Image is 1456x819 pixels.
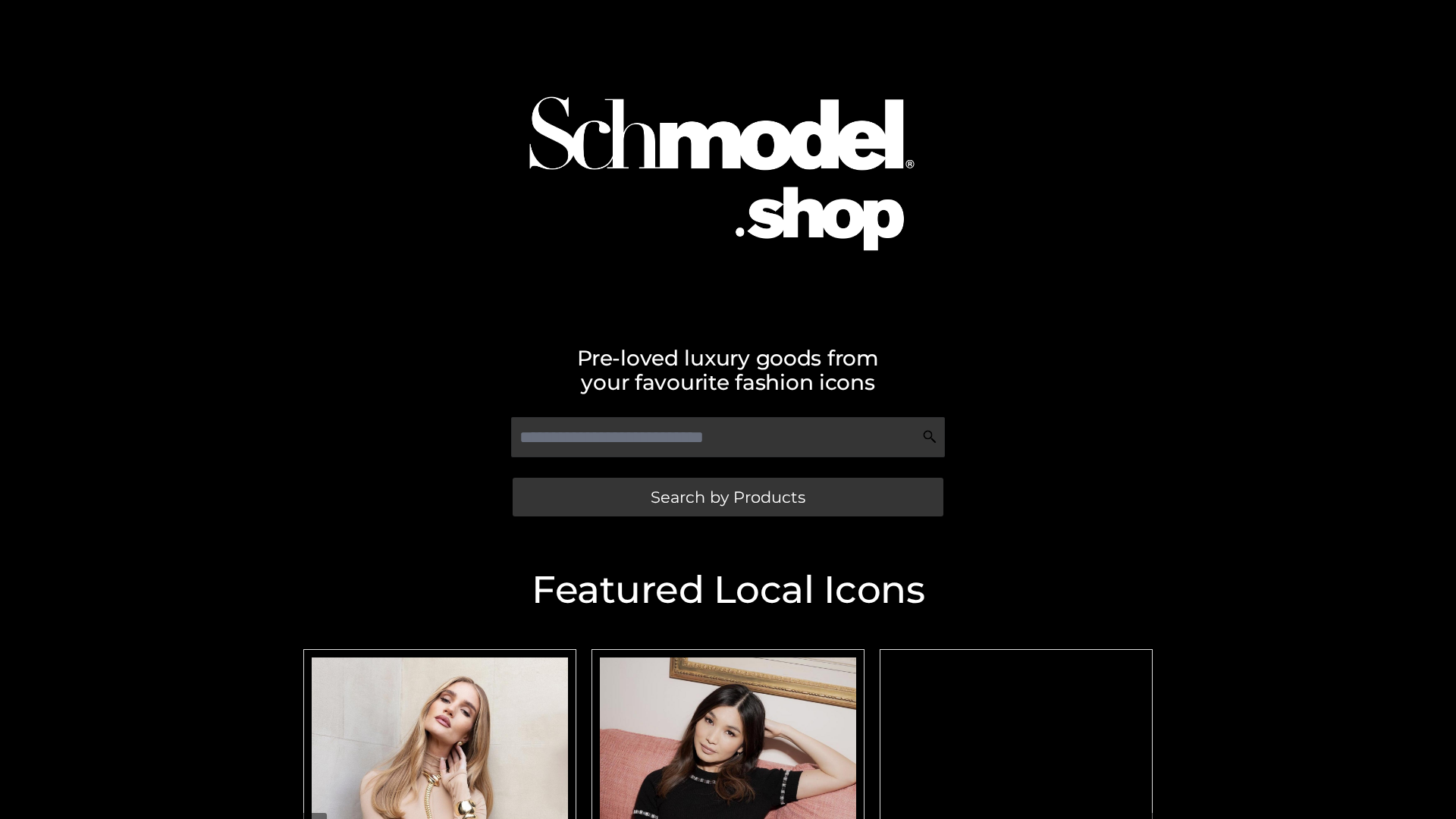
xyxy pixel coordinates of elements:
[513,478,943,516] a: Search by Products
[922,429,937,444] img: Search Icon
[651,489,805,505] span: Search by Products
[296,571,1160,609] h2: Featured Local Icons​
[296,346,1160,394] h2: Pre-loved luxury goods from your favourite fashion icons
